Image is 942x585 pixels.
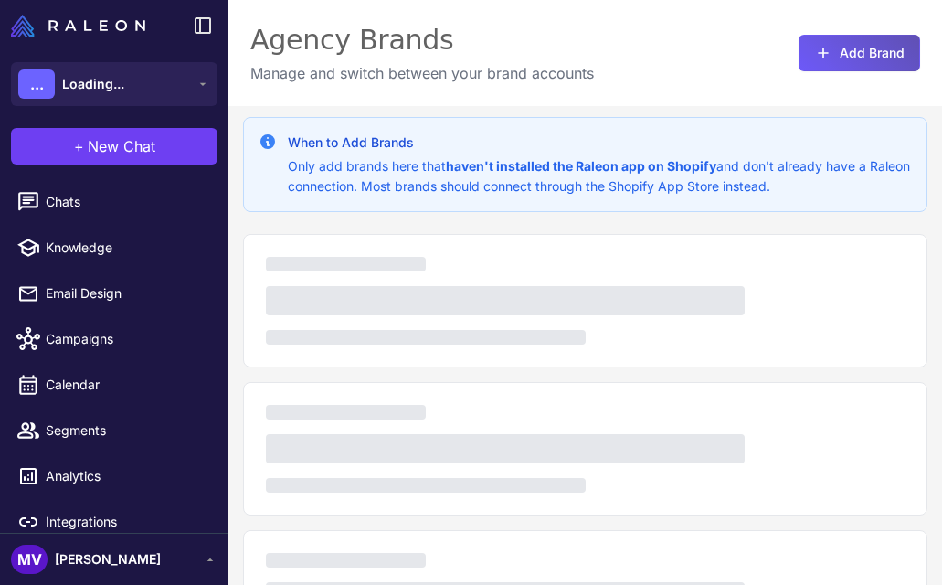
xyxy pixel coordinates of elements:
[88,135,155,157] span: New Chat
[288,133,912,153] h3: When to Add Brands
[62,74,124,94] span: Loading...
[11,545,48,574] div: MV
[7,503,221,541] a: Integrations
[250,62,594,84] p: Manage and switch between your brand accounts
[46,329,206,349] span: Campaigns
[46,192,206,212] span: Chats
[46,375,206,395] span: Calendar
[7,229,221,267] a: Knowledge
[46,466,206,486] span: Analytics
[46,420,206,441] span: Segments
[7,183,221,221] a: Chats
[11,15,145,37] img: Raleon Logo
[288,156,912,197] p: Only add brands here that and don't already have a Raleon connection. Most brands should connect ...
[11,62,217,106] button: ...Loading...
[11,15,153,37] a: Raleon Logo
[11,128,217,165] button: +New Chat
[7,320,221,358] a: Campaigns
[46,283,206,303] span: Email Design
[18,69,55,99] div: ...
[7,457,221,495] a: Analytics
[74,135,84,157] span: +
[799,35,920,71] button: Add Brand
[55,549,161,569] span: [PERSON_NAME]
[46,238,206,258] span: Knowledge
[7,274,221,313] a: Email Design
[7,411,221,450] a: Segments
[46,512,206,532] span: Integrations
[446,158,716,174] strong: haven't installed the Raleon app on Shopify
[7,366,221,404] a: Calendar
[250,22,594,58] div: Agency Brands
